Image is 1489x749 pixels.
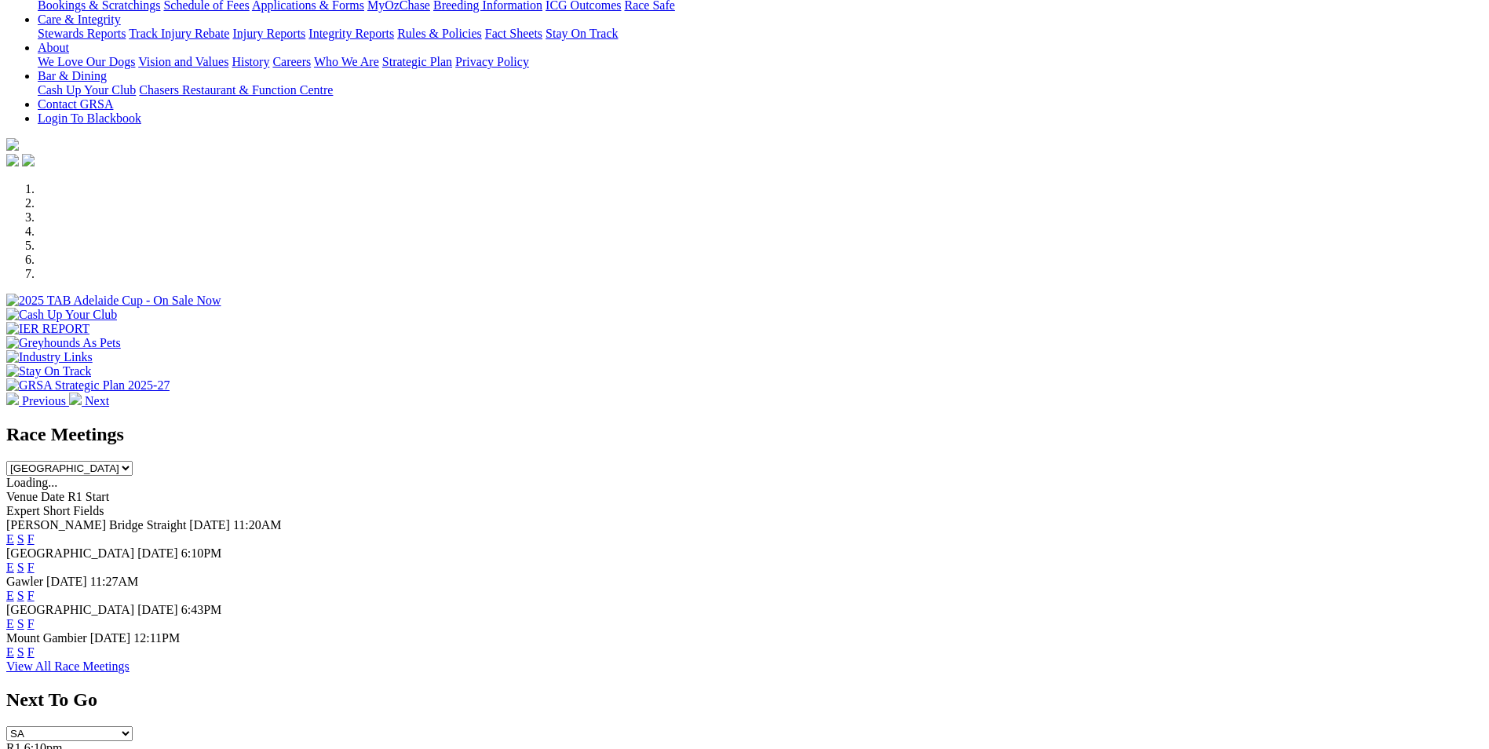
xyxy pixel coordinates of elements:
span: Short [43,504,71,517]
span: [GEOGRAPHIC_DATA] [6,546,134,560]
span: 6:10PM [181,546,222,560]
a: Chasers Restaurant & Function Centre [139,83,333,97]
a: E [6,561,14,574]
span: [DATE] [90,631,131,645]
a: Stewards Reports [38,27,126,40]
h2: Next To Go [6,689,1483,711]
a: E [6,532,14,546]
span: R1 Start [68,490,109,503]
a: Strategic Plan [382,55,452,68]
span: Mount Gambier [6,631,87,645]
a: F [27,561,35,574]
div: Bar & Dining [38,83,1483,97]
a: Stay On Track [546,27,618,40]
a: Fact Sheets [485,27,542,40]
div: About [38,55,1483,69]
img: GRSA Strategic Plan 2025-27 [6,378,170,393]
img: Stay On Track [6,364,91,378]
span: 11:27AM [90,575,139,588]
span: Date [41,490,64,503]
a: View All Race Meetings [6,659,130,673]
span: Loading... [6,476,57,489]
img: Industry Links [6,350,93,364]
a: Who We Are [314,55,379,68]
span: 6:43PM [181,603,222,616]
img: twitter.svg [22,154,35,166]
img: Cash Up Your Club [6,308,117,322]
span: 11:20AM [233,518,282,532]
a: We Love Our Dogs [38,55,135,68]
span: Next [85,394,109,407]
span: Gawler [6,575,43,588]
a: F [27,617,35,630]
span: [DATE] [46,575,87,588]
a: Previous [6,394,69,407]
a: Injury Reports [232,27,305,40]
a: Next [69,394,109,407]
a: History [232,55,269,68]
a: E [6,589,14,602]
img: chevron-left-pager-white.svg [6,393,19,405]
span: [DATE] [189,518,230,532]
a: Privacy Policy [455,55,529,68]
a: E [6,645,14,659]
h2: Race Meetings [6,424,1483,445]
span: [PERSON_NAME] Bridge Straight [6,518,186,532]
a: E [6,617,14,630]
a: F [27,645,35,659]
a: S [17,617,24,630]
span: Fields [73,504,104,517]
a: Integrity Reports [308,27,394,40]
span: [DATE] [137,603,178,616]
div: Care & Integrity [38,27,1483,41]
a: Careers [272,55,311,68]
span: 12:11PM [133,631,180,645]
span: Venue [6,490,38,503]
a: Vision and Values [138,55,228,68]
span: [GEOGRAPHIC_DATA] [6,603,134,616]
a: Cash Up Your Club [38,83,136,97]
img: IER REPORT [6,322,89,336]
img: chevron-right-pager-white.svg [69,393,82,405]
a: S [17,645,24,659]
img: 2025 TAB Adelaide Cup - On Sale Now [6,294,221,308]
img: Greyhounds As Pets [6,336,121,350]
img: logo-grsa-white.png [6,138,19,151]
a: F [27,589,35,602]
a: Care & Integrity [38,13,121,26]
a: S [17,532,24,546]
a: Login To Blackbook [38,111,141,125]
a: Track Injury Rebate [129,27,229,40]
img: facebook.svg [6,154,19,166]
a: Bar & Dining [38,69,107,82]
a: About [38,41,69,54]
span: [DATE] [137,546,178,560]
span: Expert [6,504,40,517]
a: Rules & Policies [397,27,482,40]
a: S [17,561,24,574]
a: Contact GRSA [38,97,113,111]
a: F [27,532,35,546]
span: Previous [22,394,66,407]
a: S [17,589,24,602]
